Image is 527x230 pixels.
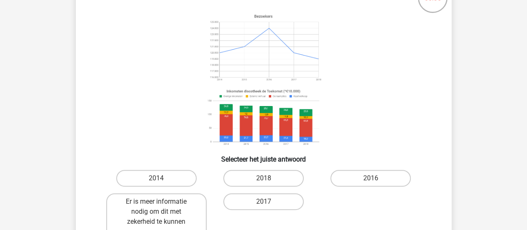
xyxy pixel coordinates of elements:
[116,170,197,187] label: 2014
[223,193,304,210] label: 2017
[223,170,304,187] label: 2018
[330,170,411,187] label: 2016
[89,149,438,163] h6: Selecteer het juiste antwoord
